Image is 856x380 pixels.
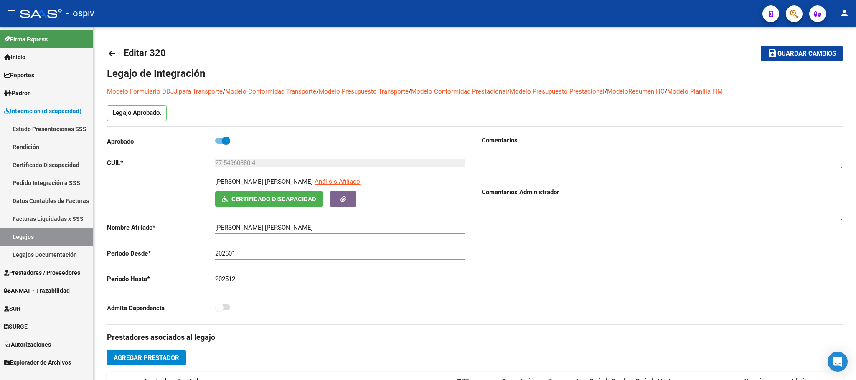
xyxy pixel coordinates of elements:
[7,8,17,18] mat-icon: menu
[828,352,848,372] div: Open Intercom Messenger
[66,4,94,23] span: - ospiv
[4,89,31,98] span: Padrón
[315,178,360,185] span: Análisis Afiliado
[215,191,323,207] button: Certificado Discapacidad
[4,53,25,62] span: Inicio
[225,88,316,95] a: Modelo Conformidad Transporte
[482,187,843,197] h3: Comentarios Administrador
[107,67,843,80] h1: Legajo de Integración
[482,136,843,145] h3: Comentarios
[107,48,117,58] mat-icon: arrow_back
[607,88,665,95] a: ModeloResumen HC
[4,35,48,44] span: Firma Express
[4,304,20,313] span: SUR
[411,88,507,95] a: Modelo Conformidad Prestacional
[767,48,777,58] mat-icon: save
[107,304,215,313] p: Admite Dependencia
[107,137,215,146] p: Aprobado
[107,249,215,258] p: Periodo Desde
[124,48,166,58] span: Editar 320
[231,195,316,203] span: Certificado Discapacidad
[107,350,186,365] button: Agregar Prestador
[4,268,80,277] span: Prestadores / Proveedores
[667,88,723,95] a: Modelo Planilla FIM
[761,46,843,61] button: Guardar cambios
[4,286,70,295] span: ANMAT - Trazabilidad
[4,322,28,331] span: SURGE
[107,223,215,232] p: Nombre Afiliado
[839,8,849,18] mat-icon: person
[107,274,215,284] p: Periodo Hasta
[107,332,843,343] h3: Prestadores asociados al legajo
[4,106,81,116] span: Integración (discapacidad)
[107,158,215,167] p: CUIL
[107,88,223,95] a: Modelo Formulario DDJJ para Transporte
[107,105,167,121] p: Legajo Aprobado.
[114,354,179,362] span: Agregar Prestador
[4,340,51,349] span: Autorizaciones
[215,177,313,186] p: [PERSON_NAME] [PERSON_NAME]
[510,88,605,95] a: Modelo Presupuesto Prestacional
[4,71,34,80] span: Reportes
[777,50,836,58] span: Guardar cambios
[4,358,71,367] span: Explorador de Archivos
[319,88,409,95] a: Modelo Presupuesto Transporte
